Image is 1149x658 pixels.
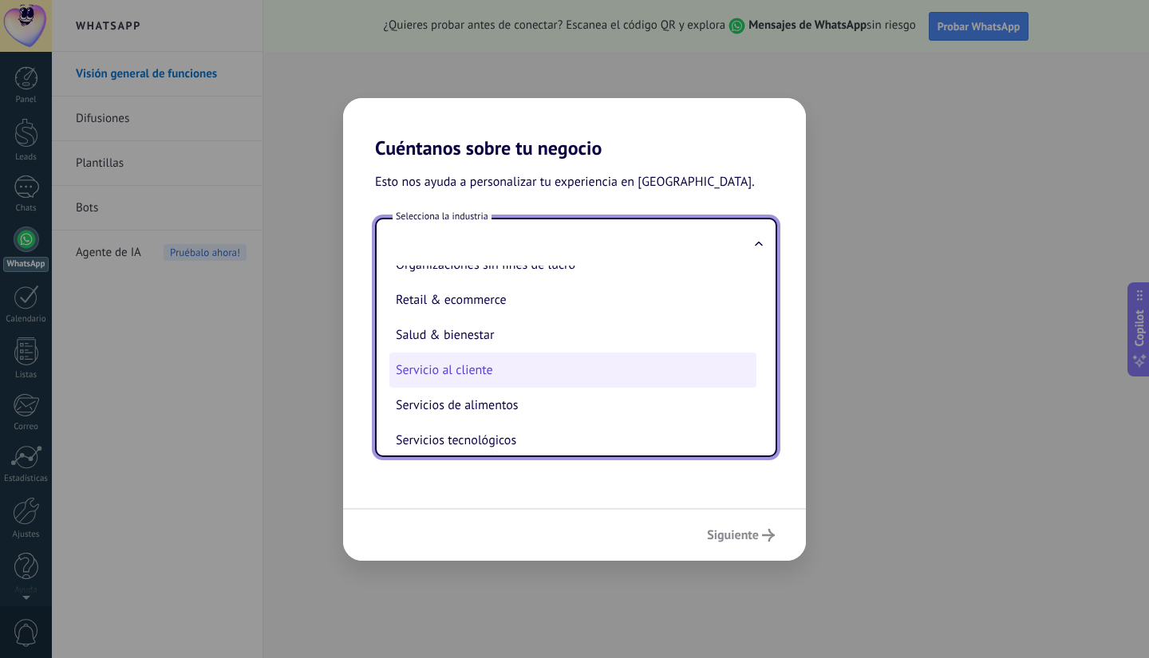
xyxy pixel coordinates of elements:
li: Retail & ecommerce [389,282,756,317]
span: Esto nos ayuda a personalizar tu experiencia en [GEOGRAPHIC_DATA]. [375,172,755,193]
h2: Cuéntanos sobre tu negocio [343,98,806,160]
li: Servicio al cliente [389,353,756,388]
li: Servicios tecnológicos [389,423,756,458]
li: Salud & bienestar [389,317,756,353]
li: Servicios de alimentos [389,388,756,423]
